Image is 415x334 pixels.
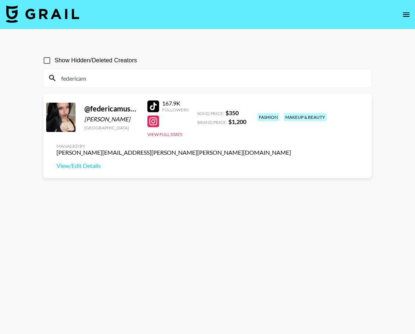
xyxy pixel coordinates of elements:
[162,100,188,107] div: 167.9K
[197,111,224,116] span: Song Price:
[399,7,414,22] button: open drawer
[84,115,139,123] div: [PERSON_NAME]
[56,162,291,169] a: View/Edit Details
[197,120,227,125] span: Brand Price:
[257,113,279,121] div: fashion
[56,149,291,156] div: [PERSON_NAME][EMAIL_ADDRESS][PERSON_NAME][PERSON_NAME][DOMAIN_NAME]
[84,104,139,113] div: @ federicamuscass
[147,132,182,137] button: View Full Stats
[55,56,137,65] span: Show Hidden/Deleted Creators
[56,143,291,149] div: Managed By
[84,125,139,131] div: [GEOGRAPHIC_DATA]
[57,72,367,84] input: Search by User Name
[228,118,246,125] strong: $ 1,200
[162,107,188,113] div: Followers
[284,113,327,121] div: makeup & beauty
[6,5,79,23] img: Grail Talent
[225,109,239,116] strong: $ 350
